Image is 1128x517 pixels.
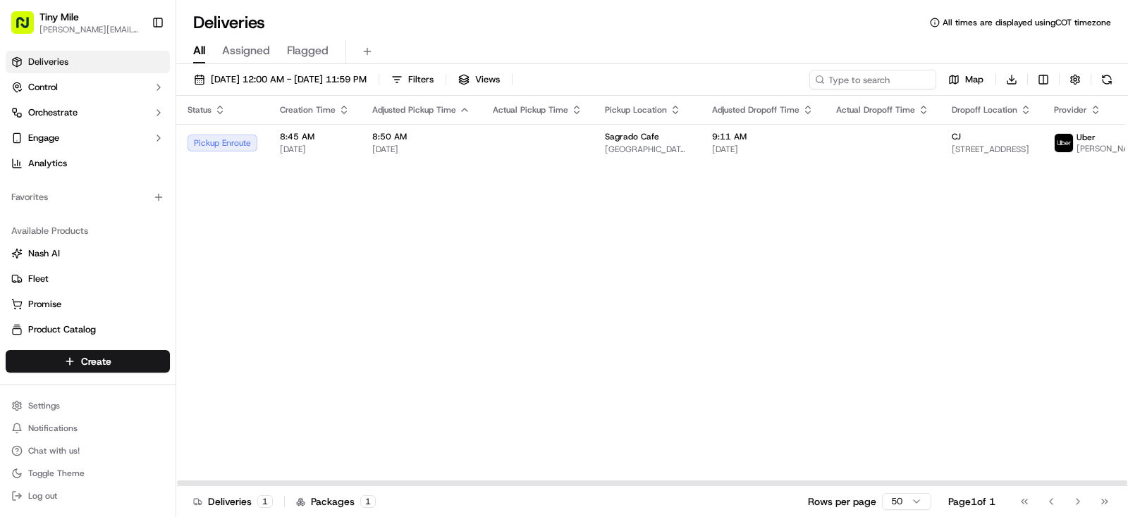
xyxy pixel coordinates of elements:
[6,441,170,461] button: Chat with us!
[6,51,170,73] a: Deliveries
[6,486,170,506] button: Log out
[28,490,57,502] span: Log out
[372,144,470,155] span: [DATE]
[11,273,164,285] a: Fleet
[712,144,814,155] span: [DATE]
[6,220,170,242] div: Available Products
[372,104,456,116] span: Adjusted Pickup Time
[188,104,211,116] span: Status
[28,423,78,434] span: Notifications
[81,354,111,368] span: Create
[280,144,350,155] span: [DATE]
[6,350,170,373] button: Create
[28,132,59,144] span: Engage
[948,494,995,509] div: Page 1 of 1
[280,104,336,116] span: Creation Time
[1054,104,1087,116] span: Provider
[28,445,80,456] span: Chat with us!
[6,186,170,208] div: Favorites
[408,73,434,86] span: Filters
[28,106,78,119] span: Orchestrate
[475,73,500,86] span: Views
[6,152,170,175] a: Analytics
[952,104,1017,116] span: Dropoff Location
[28,273,49,285] span: Fleet
[943,17,1111,28] span: All times are displayed using COT timezone
[6,418,170,438] button: Notifications
[28,468,85,479] span: Toggle Theme
[808,494,876,509] p: Rows per page
[222,42,270,59] span: Assigned
[11,323,164,336] a: Product Catalog
[452,70,506,89] button: Views
[1077,132,1096,143] span: Uber
[360,495,376,508] div: 1
[493,104,568,116] span: Actual Pickup Time
[280,131,350,142] span: 8:45 AM
[809,70,936,89] input: Type to search
[836,104,915,116] span: Actual Dropoff Time
[952,131,961,142] span: CJ
[193,494,273,509] div: Deliveries
[287,42,329,59] span: Flagged
[942,70,990,89] button: Map
[385,70,440,89] button: Filters
[605,104,667,116] span: Pickup Location
[6,101,170,124] button: Orchestrate
[28,298,61,311] span: Promise
[211,73,367,86] span: [DATE] 12:00 AM - [DATE] 11:59 PM
[257,495,273,508] div: 1
[605,144,689,155] span: [GEOGRAPHIC_DATA][STREET_ADDRESS]
[372,131,470,142] span: 8:50 AM
[28,56,68,68] span: Deliveries
[28,247,60,260] span: Nash AI
[28,400,60,411] span: Settings
[6,396,170,416] button: Settings
[28,157,67,170] span: Analytics
[712,104,799,116] span: Adjusted Dropoff Time
[6,76,170,99] button: Control
[1055,134,1073,152] img: uber-new-logo.jpeg
[965,73,983,86] span: Map
[952,144,1031,155] span: [STREET_ADDRESS]
[1097,70,1117,89] button: Refresh
[6,242,170,265] button: Nash AI
[6,268,170,290] button: Fleet
[6,463,170,483] button: Toggle Theme
[296,494,376,509] div: Packages
[6,318,170,341] button: Product Catalog
[193,11,265,34] h1: Deliveries
[11,298,164,311] a: Promise
[188,70,373,89] button: [DATE] 12:00 AM - [DATE] 11:59 PM
[39,10,79,24] button: Tiny Mile
[712,131,814,142] span: 9:11 AM
[28,323,96,336] span: Product Catalog
[39,24,140,35] button: [PERSON_NAME][EMAIL_ADDRESS]
[28,81,58,94] span: Control
[11,247,164,260] a: Nash AI
[6,6,146,39] button: Tiny Mile[PERSON_NAME][EMAIL_ADDRESS]
[193,42,205,59] span: All
[6,293,170,316] button: Promise
[605,131,659,142] span: Sagrado Cafe
[6,127,170,149] button: Engage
